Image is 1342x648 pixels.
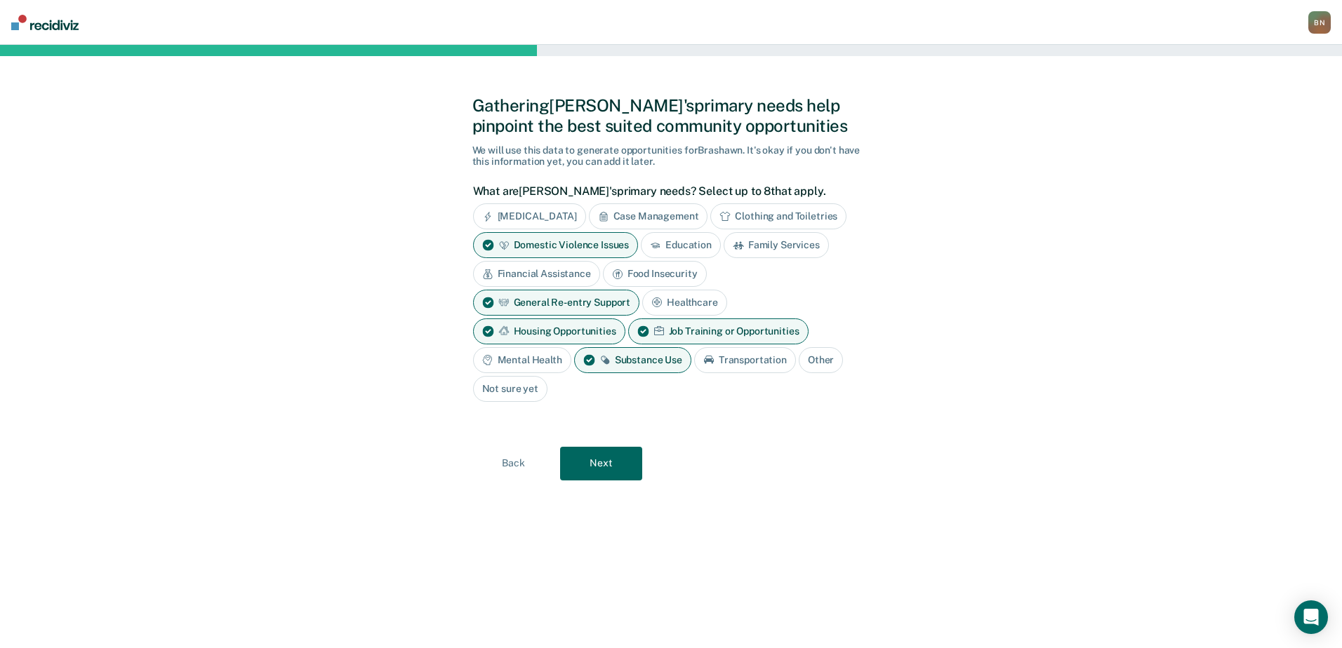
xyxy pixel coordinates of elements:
[11,15,79,30] img: Recidiviz
[473,290,640,316] div: General Re-entry Support
[799,347,843,373] div: Other
[628,318,809,344] div: Job Training or Opportunities
[1294,600,1328,634] div: Open Intercom Messenger
[589,203,708,229] div: Case Management
[473,261,600,287] div: Financial Assistance
[1308,11,1331,34] button: BN
[473,347,571,373] div: Mental Health
[603,261,707,287] div: Food Insecurity
[473,203,586,229] div: [MEDICAL_DATA]
[473,232,639,258] div: Domestic Violence Issues
[472,144,870,168] div: We will use this data to generate opportunities for Brashawn . It's okay if you don't have this i...
[724,232,829,258] div: Family Services
[473,318,625,344] div: Housing Opportunities
[473,376,547,402] div: Not sure yet
[710,203,846,229] div: Clothing and Toiletries
[574,347,691,373] div: Substance Use
[473,184,863,198] label: What are [PERSON_NAME]'s primary needs? Select up to 8 that apply.
[472,95,870,136] div: Gathering [PERSON_NAME]'s primary needs help pinpoint the best suited community opportunities
[1308,11,1331,34] div: B N
[642,290,727,316] div: Healthcare
[694,347,796,373] div: Transportation
[641,232,721,258] div: Education
[560,447,642,480] button: Next
[472,447,554,480] button: Back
